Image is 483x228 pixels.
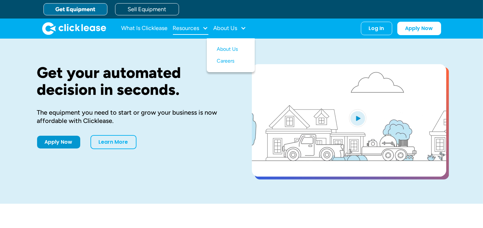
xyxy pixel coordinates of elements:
[37,108,231,125] div: The equipment you need to start or grow your business is now affordable with Clicklease.
[217,55,245,67] a: Careers
[121,22,168,35] a: What Is Clicklease
[42,22,106,35] img: Clicklease logo
[369,25,384,32] div: Log In
[252,64,446,177] a: open lightbox
[397,22,441,35] a: Apply Now
[37,136,80,148] a: Apply Now
[90,135,136,149] a: Learn More
[42,22,106,35] a: home
[115,3,179,15] a: Sell Equipment
[349,109,366,127] img: Blue play button logo on a light blue circular background
[43,3,107,15] a: Get Equipment
[214,22,246,35] div: About Us
[207,38,255,72] nav: About Us
[173,22,208,35] div: Resources
[217,43,245,55] a: About Us
[37,64,231,98] h1: Get your automated decision in seconds.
